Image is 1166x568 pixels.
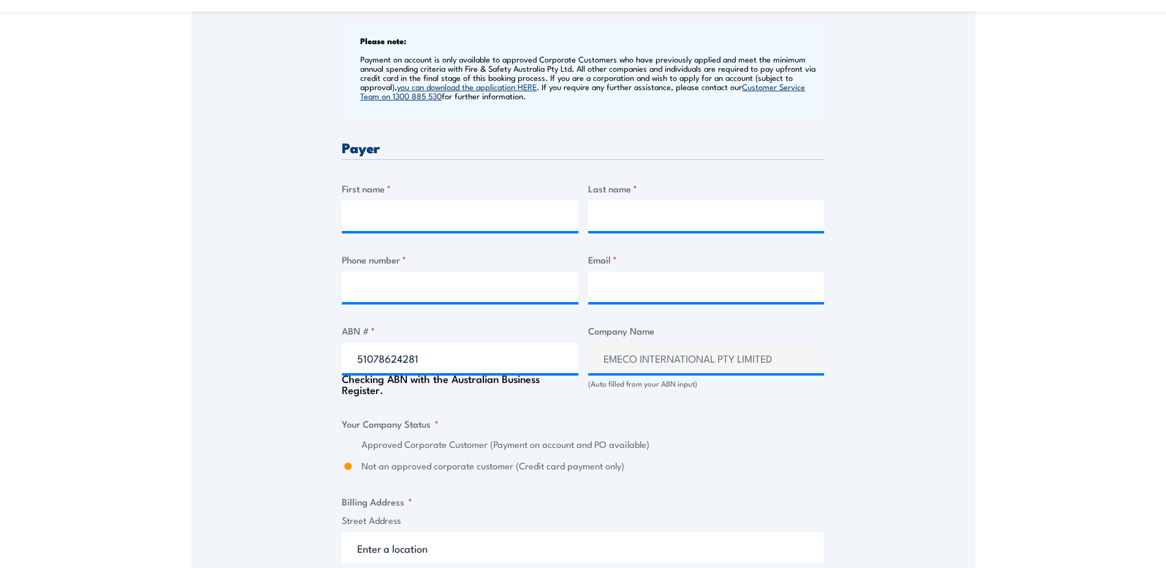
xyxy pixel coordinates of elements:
label: Approved Corporate Customer (Payment on account and PO available) [362,437,824,452]
b: Please note: [360,34,406,47]
label: Email [588,252,825,267]
legend: Billing Address [342,494,412,509]
input: Enter a location [342,532,824,563]
label: Street Address [342,513,824,528]
label: Not an approved corporate customer (Credit card payment only) [362,459,824,473]
div: (Auto filled from your ABN input) [588,378,825,390]
label: Last name [588,181,825,195]
a: Customer Service Team on 1300 885 530 [360,81,805,101]
div: Checking ABN with the Australian Business Register. [342,373,578,395]
label: Company Name [588,324,825,338]
label: Phone number [342,252,578,267]
label: First name [342,181,578,195]
h3: Payer [342,140,824,154]
label: ABN # [342,324,578,338]
legend: Your Company Status [342,417,439,431]
a: you can download the application HERE [397,81,537,92]
p: Payment on account is only available to approved Corporate Customers who have previously applied ... [360,55,821,100]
